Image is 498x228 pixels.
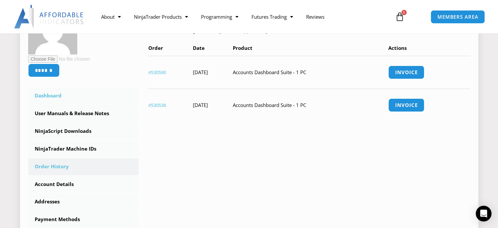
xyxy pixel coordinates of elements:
span: Actions [388,45,407,51]
span: MEMBERS AREA [437,14,478,19]
span: Product [233,45,252,51]
a: Invoice order number 530536 [388,98,424,112]
a: NinjaScript Downloads [28,123,139,140]
a: View order number 530536 [148,103,166,108]
a: NinjaTrader Products [127,9,194,24]
a: About [95,9,127,24]
a: 0 [385,7,414,26]
a: Programming [194,9,245,24]
a: Invoice order number 530590 [388,66,424,79]
span: Order [148,45,163,51]
a: MEMBERS AREA [431,10,485,24]
time: [DATE] [193,69,208,75]
img: LogoAI | Affordable Indicators – NinjaTrader [14,5,84,29]
a: NinjaTrader Machine IDs [28,140,139,157]
a: Account Details [28,176,139,193]
a: Order History [28,158,139,175]
td: Accounts Dashboard Suite - 1 PC [233,56,389,89]
nav: Menu [95,9,389,24]
a: Reviews [300,9,331,24]
div: Open Intercom Messenger [476,206,491,221]
td: Accounts Dashboard Suite - 1 PC [233,89,389,121]
a: View order number 530590 [148,70,166,75]
a: User Manuals & Release Notes [28,105,139,122]
a: Addresses [28,193,139,210]
time: [DATE] [193,102,208,108]
a: Dashboard [28,87,139,104]
a: Payment Methods [28,211,139,228]
span: 0 [401,10,407,15]
a: Futures Trading [245,9,300,24]
span: Date [193,45,205,51]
